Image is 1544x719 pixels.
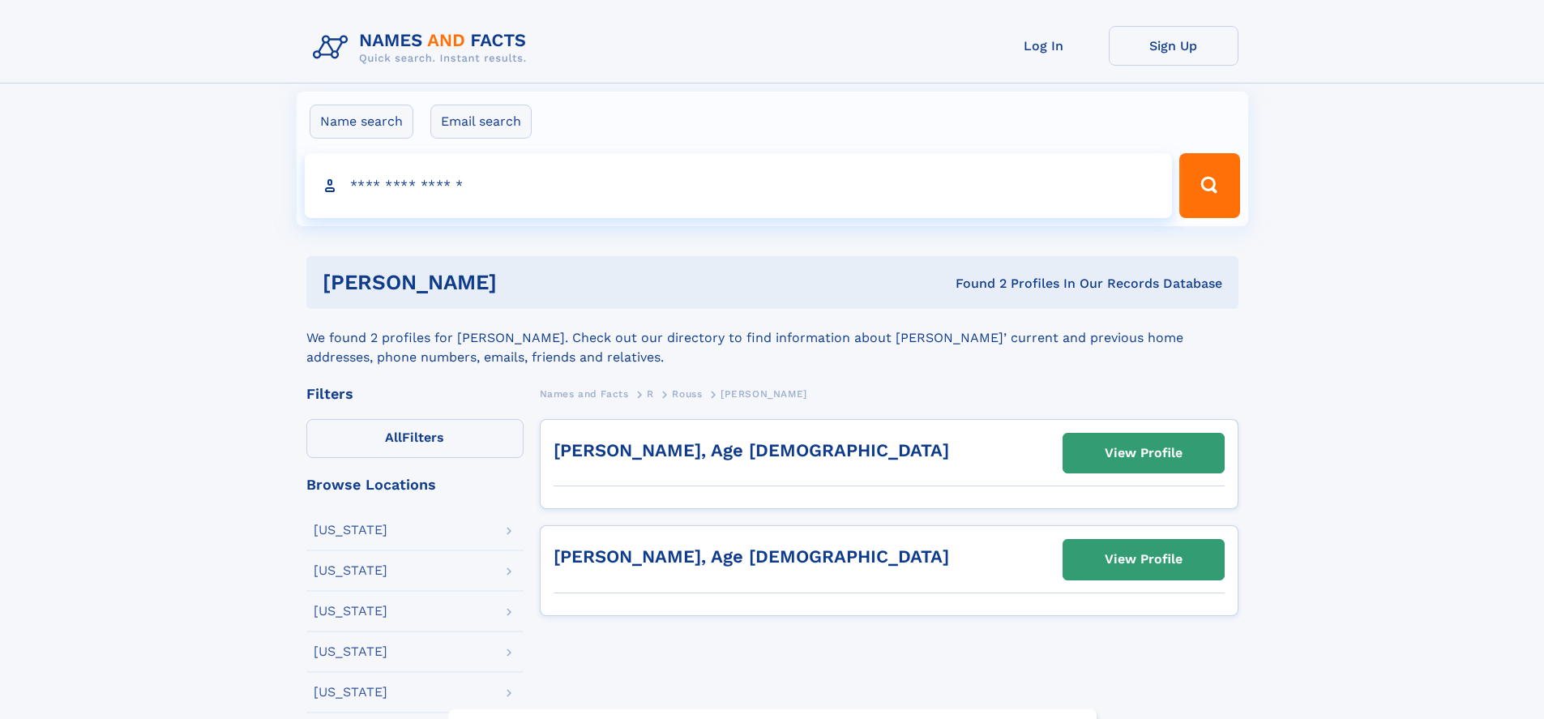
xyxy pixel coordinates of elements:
a: View Profile [1063,540,1224,579]
label: Email search [430,105,532,139]
div: Filters [306,387,524,401]
div: Found 2 Profiles In Our Records Database [726,275,1222,293]
label: Name search [310,105,413,139]
label: Filters [306,419,524,458]
a: Sign Up [1109,26,1238,66]
input: search input [305,153,1173,218]
span: All [385,430,402,445]
span: [PERSON_NAME] [721,388,807,400]
span: R [647,388,654,400]
button: Search Button [1179,153,1239,218]
div: [US_STATE] [314,564,387,577]
a: [PERSON_NAME], Age [DEMOGRAPHIC_DATA] [554,440,949,460]
a: Rouss [672,383,702,404]
a: View Profile [1063,434,1224,473]
img: Logo Names and Facts [306,26,540,70]
div: We found 2 profiles for [PERSON_NAME]. Check out our directory to find information about [PERSON_... [306,309,1238,367]
span: Rouss [672,388,702,400]
div: [US_STATE] [314,645,387,658]
a: R [647,383,654,404]
a: Log In [979,26,1109,66]
div: View Profile [1105,434,1183,472]
a: [PERSON_NAME], Age [DEMOGRAPHIC_DATA] [554,546,949,567]
div: View Profile [1105,541,1183,578]
div: [US_STATE] [314,524,387,537]
h1: [PERSON_NAME] [323,272,726,293]
a: Names and Facts [540,383,629,404]
div: Browse Locations [306,477,524,492]
div: [US_STATE] [314,605,387,618]
div: [US_STATE] [314,686,387,699]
